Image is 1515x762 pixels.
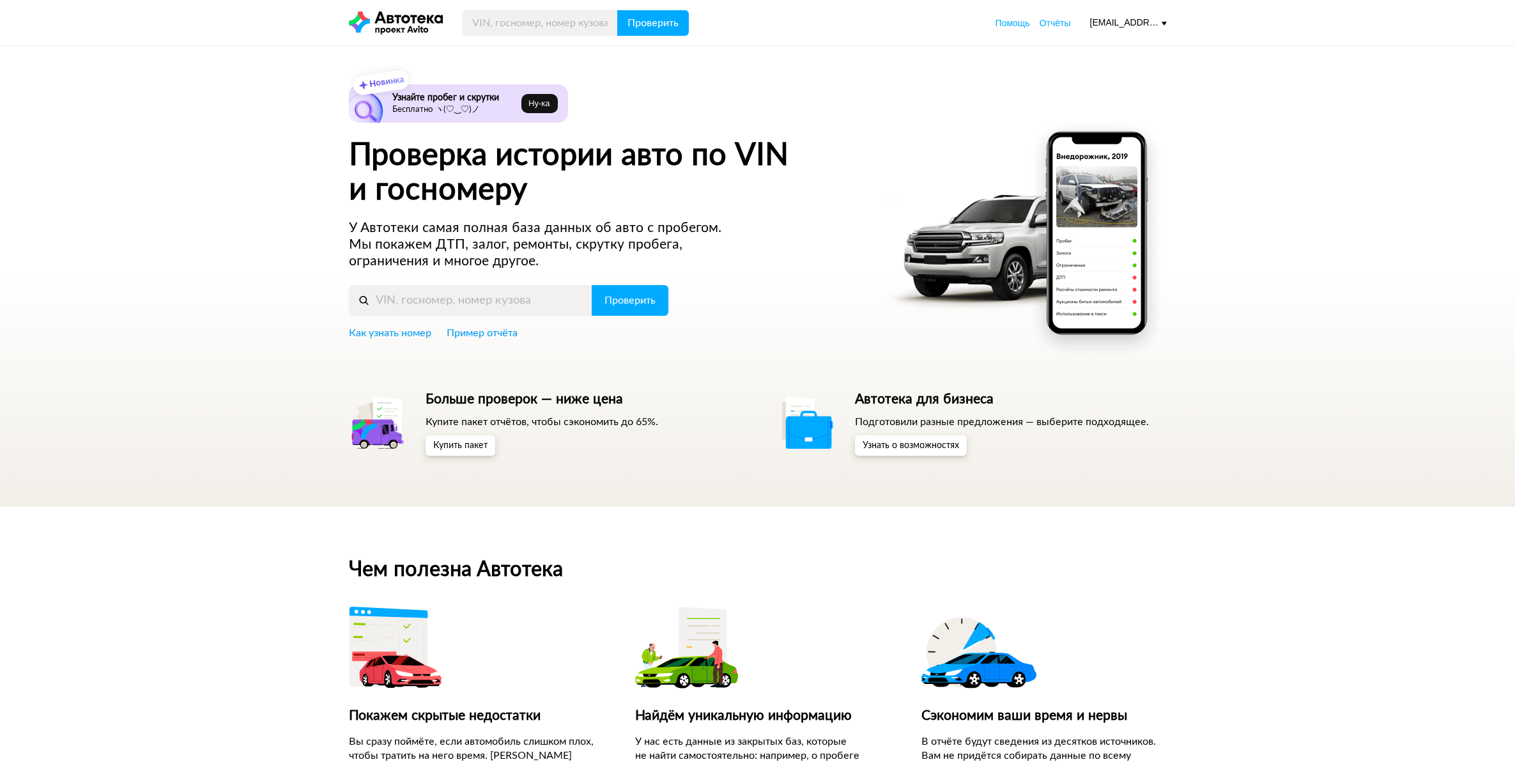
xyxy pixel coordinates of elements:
p: Купите пакет отчётов, чтобы сэкономить до 65%. [426,415,658,429]
a: Отчёты [1040,17,1071,29]
span: Ну‑ка [528,98,550,109]
button: Проверить [617,10,689,36]
span: Проверить [604,295,656,306]
button: Узнать о возможностях [855,435,967,456]
a: Пример отчёта [447,326,518,340]
span: Отчёты [1040,18,1071,28]
p: У Автотеки самая полная база данных об авто с пробегом. Мы покажем ДТП, залог, ремонты, скрутку п... [349,220,746,270]
div: [EMAIL_ADDRESS][DOMAIN_NAME] [1090,17,1167,29]
input: VIN, госномер, номер кузова [462,10,618,36]
h4: Найдём уникальную информацию [635,708,880,724]
span: Купить пакет [433,441,488,450]
h5: Больше проверок — ниже цена [426,391,658,408]
h1: Проверка истории авто по VIN и госномеру [349,138,868,207]
h5: Автотека для бизнеса [855,391,1149,408]
span: Проверить [627,18,679,28]
h4: Покажем скрытые недостатки [349,708,594,724]
h2: Чем полезна Автотека [349,558,1167,581]
p: Бесплатно ヽ(♡‿♡)ノ [392,105,517,115]
h4: Сэкономим ваши время и нервы [921,708,1166,724]
button: Проверить [592,285,668,316]
span: Помощь [996,18,1030,28]
p: Подготовили разные предложения — выберите подходящее. [855,415,1149,429]
a: Как узнать номер [349,326,431,340]
input: VIN, госномер, номер кузова [349,285,592,316]
strong: Новинка [369,75,404,89]
h6: Узнайте пробег и скрутки [392,92,517,104]
a: Помощь [996,17,1030,29]
button: Купить пакет [426,435,495,456]
span: Узнать о возможностях [863,441,959,450]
